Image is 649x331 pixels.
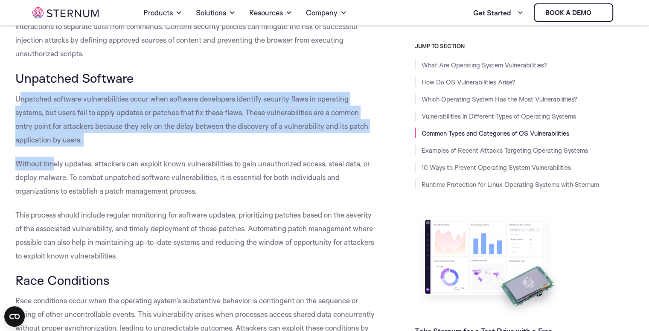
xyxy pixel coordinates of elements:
[415,213,564,319] img: Take Sternum for a Test Drive with a Free Evaluation Kit
[15,159,370,195] span: Without timely updates, attackers can exploit known vulnerabilities to gain unauthorized access, ...
[534,3,613,22] a: Book a demo
[422,129,569,137] a: Common Types and Categories of OS Vulnerabilities
[422,95,577,103] a: Which Operating System Has the Most Vulnerabilities?
[422,180,599,189] a: Runtime Protection for Linux Operating Systems with Sternum
[306,1,347,25] a: Company
[15,272,110,288] span: Race Conditions
[15,210,374,260] span: This process should include regular monitoring for software updates, prioritizing patches based o...
[595,9,602,16] img: sternum iot
[32,7,99,18] img: sternum iot
[473,4,524,21] a: Get Started
[422,163,571,171] a: 10 Ways to Prevent Operating System Vulnerabilities
[422,61,547,69] a: What Are Operating System Vulnerabilities?
[4,306,25,327] button: Open CMP widget
[15,94,368,144] span: Unpatched software vulnerabilities occur when software developers identify security flaws in oper...
[422,112,576,120] a: Vulnerabilities in Different Types of Operating Systems
[196,1,236,25] a: Solutions
[15,70,134,86] span: Unpatched Software
[422,146,588,154] a: Examples of Recent Attacks Targeting Operating Systems
[249,1,292,25] a: Resources
[422,78,515,86] a: How Do OS Vulnerabilities Arise?
[143,1,182,25] a: Products
[415,43,634,49] h3: JUMP TO SECTION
